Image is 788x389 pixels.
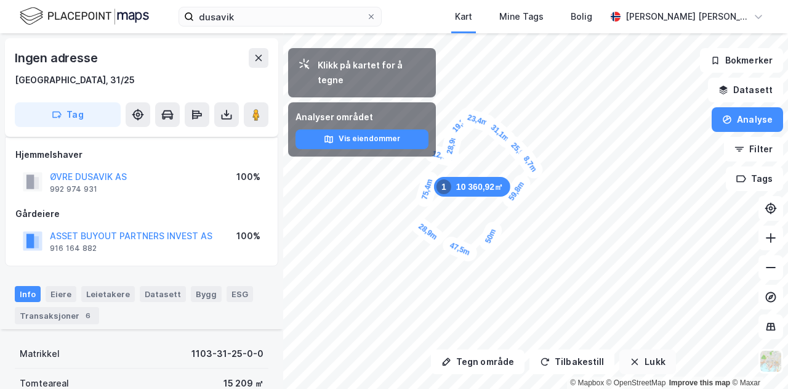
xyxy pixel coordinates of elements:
a: Mapbox [570,379,604,387]
div: 1103-31-25-0-0 [191,346,263,361]
div: 992 974 931 [50,184,97,194]
div: Datasett [140,286,186,302]
div: Map marker [408,214,447,249]
div: 100% [236,229,260,244]
button: Filter [724,137,783,162]
div: Map marker [514,146,546,182]
div: Map marker [440,125,465,163]
div: Kart [455,9,472,24]
button: Tegn område [431,350,525,374]
div: [PERSON_NAME] [PERSON_NAME] [625,9,749,24]
a: Improve this map [669,379,730,387]
div: Eiere [46,286,76,302]
input: Søk på adresse, matrikkel, gårdeiere, leietakere eller personer [194,7,366,26]
div: Map marker [458,107,497,134]
div: Map marker [476,219,505,253]
div: Map marker [434,177,510,197]
iframe: Chat Widget [726,330,788,389]
div: [GEOGRAPHIC_DATA], 31/25 [15,73,135,88]
div: Gårdeiere [15,207,268,221]
div: Transaksjoner [15,307,99,324]
div: ESG [227,286,253,302]
div: Hjemmelshaver [15,147,268,162]
div: 6 [82,309,94,322]
button: Analyse [712,107,783,132]
div: Mine Tags [499,9,544,24]
a: OpenStreetMap [606,379,666,387]
div: Analyser området [295,110,428,125]
div: Map marker [499,171,534,211]
div: Kontrollprogram for chat [726,330,788,389]
div: Bolig [571,9,592,24]
button: Tilbakestill [529,350,614,374]
button: Datasett [708,78,783,102]
div: Info [15,286,41,302]
div: 1 [436,179,451,194]
div: Leietakere [81,286,135,302]
button: Tag [15,102,121,127]
div: Map marker [414,170,440,209]
div: Matrikkel [20,346,60,361]
div: Ingen adresse [15,48,100,68]
button: Vis eiendommer [295,129,428,149]
div: 916 164 882 [50,244,97,253]
button: Tags [726,166,783,191]
button: Bokmerker [700,48,783,73]
div: Map marker [440,234,480,264]
div: Map marker [443,104,480,142]
div: Map marker [481,115,519,151]
button: Lukk [619,350,675,374]
div: Klikk på kartet for å tegne [318,58,426,88]
div: Bygg [191,286,222,302]
img: logo.f888ab2527a4732fd821a326f86c7f29.svg [20,6,149,27]
div: 100% [236,170,260,184]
